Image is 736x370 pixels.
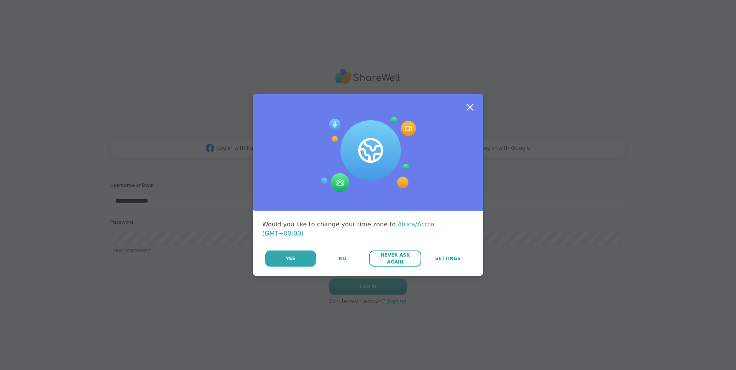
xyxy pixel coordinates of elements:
[317,250,368,267] button: No
[286,255,296,262] span: Yes
[339,255,347,262] span: No
[369,250,421,267] button: Never Ask Again
[422,250,474,267] a: Settings
[320,117,416,192] img: Session Experience
[265,250,316,267] button: Yes
[262,221,434,237] span: Africa/Accra (GMT+00:00)
[373,252,417,265] span: Never Ask Again
[435,255,461,262] span: Settings
[262,220,474,238] div: Would you like to change your time zone to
